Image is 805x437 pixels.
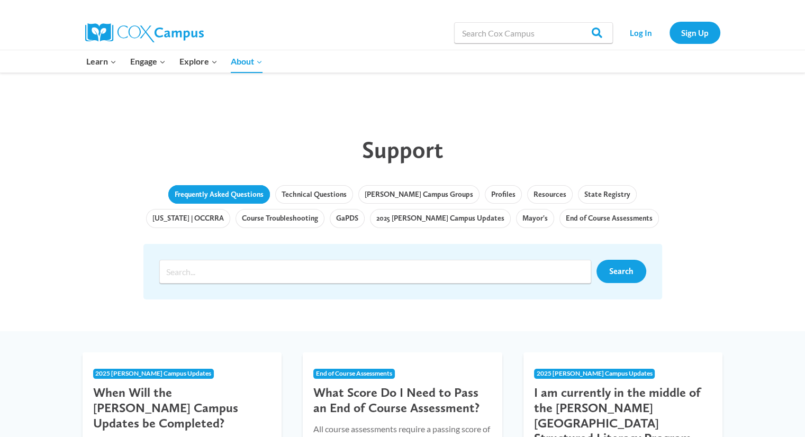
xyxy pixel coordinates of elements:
span: Support [362,135,443,163]
a: End of Course Assessments [559,209,659,228]
input: Search Cox Campus [454,22,613,43]
nav: Primary Navigation [80,50,269,72]
span: 2025 [PERSON_NAME] Campus Updates [95,369,211,377]
a: Mayor's [516,209,554,228]
a: Search [596,260,646,283]
img: Cox Campus [85,23,204,42]
a: Resources [527,185,573,204]
nav: Secondary Navigation [618,22,720,43]
button: Child menu of Engage [123,50,173,72]
input: Search input [159,260,591,284]
a: GaPDS [330,209,365,228]
a: Profiles [485,185,522,204]
a: Sign Up [670,22,720,43]
span: End of Course Assessments [316,369,392,377]
h3: What Score Do I Need to Pass an End of Course Assessment? [313,385,492,416]
span: 2025 [PERSON_NAME] Campus Updates [537,369,653,377]
button: Child menu of About [224,50,269,72]
a: Course Troubleshooting [236,209,324,228]
a: State Registry [578,185,637,204]
h3: When Will the [PERSON_NAME] Campus Updates be Completed? [93,385,272,431]
a: [PERSON_NAME] Campus Groups [358,185,480,204]
a: 2025 [PERSON_NAME] Campus Updates [370,209,511,228]
button: Child menu of Learn [80,50,124,72]
a: Technical Questions [275,185,353,204]
a: Log In [618,22,664,43]
a: Frequently Asked Questions [168,185,270,204]
a: [US_STATE] | OCCRRA [146,209,230,228]
button: Child menu of Explore [173,50,224,72]
form: Search form [159,260,596,284]
span: Search [609,266,634,276]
